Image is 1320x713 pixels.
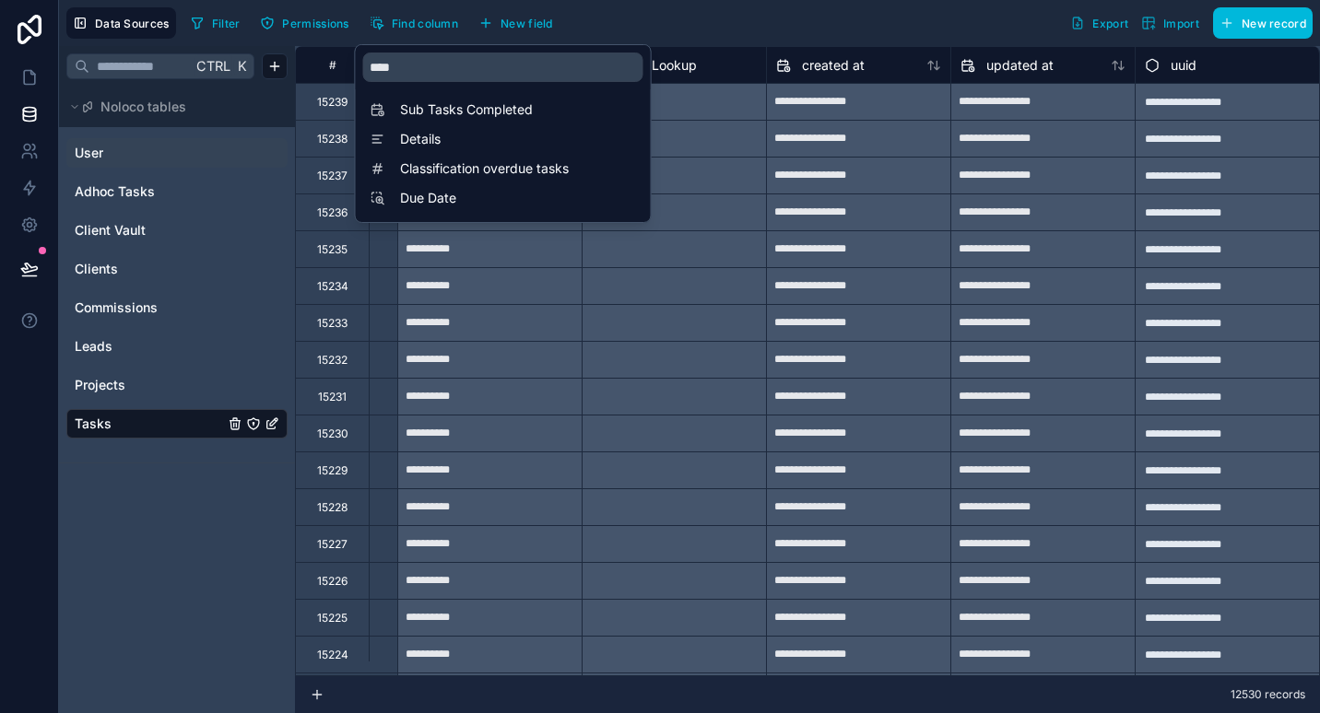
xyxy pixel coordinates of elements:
[1064,7,1135,39] button: Export
[400,159,616,178] span: Classification overdue tasks
[75,144,224,162] a: User
[317,648,348,662] div: 15224
[1242,17,1306,30] span: New record
[618,56,697,75] span: Rank Lookup
[66,293,288,322] div: Commissions
[75,337,224,356] a: Leads
[400,100,616,119] span: Sub Tasks Completed
[802,56,865,75] span: created at
[472,9,560,37] button: New field
[212,17,241,30] span: Filter
[75,260,224,278] a: Clients
[392,17,458,30] span: Find column
[317,242,348,257] div: 15235
[66,94,277,120] button: Noloco tables
[986,56,1054,75] span: updated at
[66,370,288,400] div: Projects
[317,316,348,331] div: 15233
[100,98,186,116] span: Noloco tables
[363,9,465,37] button: Find column
[183,9,247,37] button: Filter
[317,169,348,183] div: 15237
[317,353,348,368] div: 15232
[75,260,118,278] span: Clients
[253,9,355,37] button: Permissions
[95,17,170,30] span: Data Sources
[1206,7,1313,39] a: New record
[318,390,347,404] div: 15231
[1231,687,1305,702] span: 12530 records
[66,216,288,245] div: Client Vault
[317,205,348,220] div: 15236
[400,130,616,148] span: Details
[400,189,616,207] span: Due Date
[75,376,125,394] span: Projects
[1213,7,1313,39] button: New record
[317,279,348,294] div: 15234
[317,427,348,441] div: 15230
[1171,56,1196,75] span: uuid
[194,54,232,77] span: Ctrl
[1135,7,1206,39] button: Import
[75,298,224,317] a: Commissions
[66,138,288,168] div: User
[75,144,103,162] span: User
[75,221,224,240] a: Client Vault
[317,500,348,515] div: 15228
[75,182,155,201] span: Adhoc Tasks
[66,177,288,206] div: Adhoc Tasks
[317,95,348,110] div: 15239
[317,132,348,146] div: 15238
[66,7,176,39] button: Data Sources
[1092,17,1128,30] span: Export
[66,332,288,361] div: Leads
[356,45,651,222] div: scrollable content
[317,463,348,478] div: 15229
[317,611,348,625] div: 15225
[501,17,553,30] span: New field
[253,9,362,37] a: Permissions
[75,182,224,201] a: Adhoc Tasks
[66,254,288,284] div: Clients
[75,415,224,433] a: Tasks
[235,60,248,73] span: K
[75,298,158,317] span: Commissions
[75,221,146,240] span: Client Vault
[75,337,112,356] span: Leads
[75,376,224,394] a: Projects
[75,415,112,433] span: Tasks
[282,17,348,30] span: Permissions
[317,574,348,589] div: 15226
[310,58,355,72] div: #
[66,409,288,438] div: Tasks
[317,537,348,552] div: 15227
[1163,17,1199,30] span: Import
